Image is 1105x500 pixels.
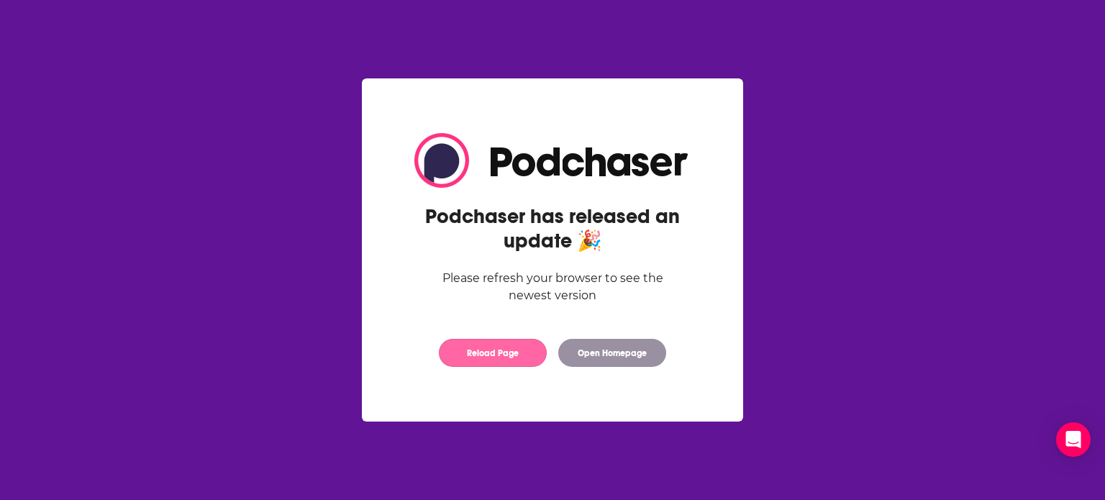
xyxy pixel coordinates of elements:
button: Reload Page [439,339,547,367]
h2: Podchaser has released an update 🎉 [414,204,691,253]
div: Open Intercom Messenger [1056,422,1091,457]
img: Logo [414,133,691,188]
div: Please refresh your browser to see the newest version [414,270,691,304]
button: Open Homepage [558,339,666,367]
